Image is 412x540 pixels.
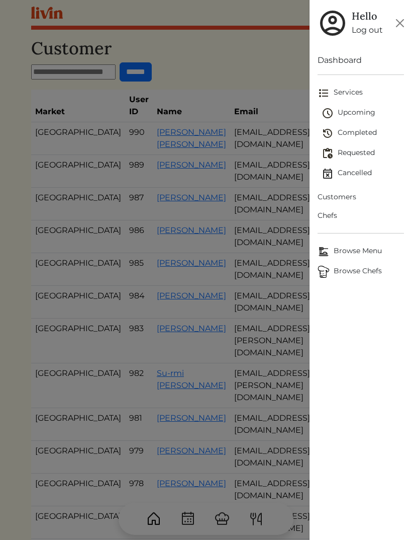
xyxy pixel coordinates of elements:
[352,10,383,22] h5: Hello
[322,147,334,160] img: pending_actions-fd19ce2ea80609cc4d7bbea353f93e2f363e46d0f816104e4e0650fdd7f915cf.svg
[318,192,404,202] span: Customers
[318,266,330,278] img: Browse Chefs
[318,87,404,99] span: Services
[318,210,404,221] span: Chefs
[318,87,330,99] img: format_list_bulleted-ebc7f0161ee23162107b508e562e81cd567eeab2455044221954b09d19068e74.svg
[322,127,404,139] span: Completed
[322,127,334,139] img: history-2b446bceb7e0f53b931186bf4c1776ac458fe31ad3b688388ec82af02103cd45.svg
[322,103,404,123] a: Upcoming
[318,262,404,282] a: ChefsBrowse Chefs
[318,188,404,206] a: Customers
[318,246,404,258] span: Browse Menu
[318,54,404,66] a: Dashboard
[318,83,404,103] a: Services
[392,15,408,31] button: Close
[318,246,330,258] img: Browse Menu
[322,164,404,184] a: Cancelled
[318,8,348,38] img: user_account-e6e16d2ec92f44fc35f99ef0dc9cddf60790bfa021a6ecb1c896eb5d2907b31c.svg
[322,107,334,119] img: schedule-fa401ccd6b27cf58db24c3bb5584b27dcd8bd24ae666a918e1c6b4ae8c451a22.svg
[322,147,404,160] span: Requested
[322,168,334,180] img: event_cancelled-67e280bd0a9e072c26133efab016668ee6d7272ad66fa3c7eb58af48b074a3a4.svg
[318,266,404,278] span: Browse Chefs
[352,24,383,36] a: Log out
[318,206,404,225] a: Chefs
[322,143,404,164] a: Requested
[322,107,404,119] span: Upcoming
[322,123,404,143] a: Completed
[322,168,404,180] span: Cancelled
[318,242,404,262] a: Browse MenuBrowse Menu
